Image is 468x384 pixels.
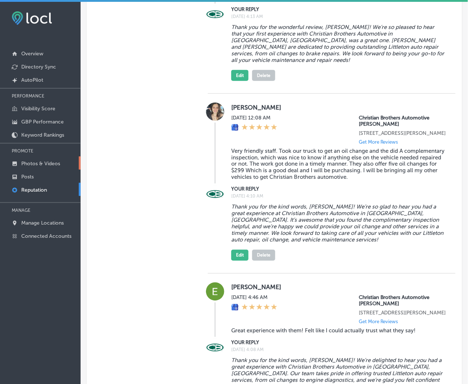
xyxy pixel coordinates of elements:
button: Edit [231,250,248,261]
label: [DATE] 12:08 AM [231,115,277,121]
p: Overview [21,51,43,57]
img: Image [206,185,224,204]
p: Visibility Score [21,106,55,112]
p: Posts [21,174,34,180]
blockquote: Very friendly staff. Took our truck to get an oil change and the did A complementary inspection, ... [231,148,447,181]
p: 5828 South Swadley Street [359,130,447,136]
p: GBP Performance [21,119,64,125]
label: YOUR REPLY [231,340,447,346]
img: fda3e92497d09a02dc62c9cd864e3231.png [12,11,52,25]
blockquote: Thank you for the wonderful review, [PERSON_NAME]! We’re so pleased to hear that your first exper... [231,24,447,63]
button: Delete [252,250,275,261]
label: YOUR REPLY [231,7,447,12]
blockquote: Thank you for the kind words, [PERSON_NAME]! We’re so glad to hear you had a great experience at ... [231,204,447,243]
p: Connected Accounts [21,233,71,239]
p: Get More Reviews [359,139,398,145]
label: [DATE] 4:10 AM [231,194,447,199]
p: Photos & Videos [21,160,60,167]
label: [DATE] 4:08 AM [231,347,447,352]
label: [DATE] 4:46 AM [231,295,277,301]
label: [PERSON_NAME] [231,284,447,291]
p: AutoPilot [21,77,43,83]
p: Keyword Rankings [21,132,64,138]
div: 5 Stars [242,124,277,132]
label: YOUR REPLY [231,187,447,192]
label: [PERSON_NAME] [231,104,447,111]
p: Directory Sync [21,64,56,70]
label: [DATE] 4:13 AM [231,14,447,19]
p: Manage Locations [21,220,64,226]
p: Christian Brothers Automotive Ken Caryl [359,295,447,307]
button: Delete [252,70,275,81]
p: Christian Brothers Automotive Ken Caryl [359,115,447,127]
p: Get More Reviews [359,319,398,325]
p: Reputation [21,187,47,193]
img: Image [206,5,224,24]
p: 5828 South Swadley Street [359,310,447,316]
button: Edit [231,70,248,81]
blockquote: Great experience with them! Felt like I could actually trust what they say! [231,328,447,334]
img: Image [206,339,224,357]
div: 5 Stars [242,304,277,311]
